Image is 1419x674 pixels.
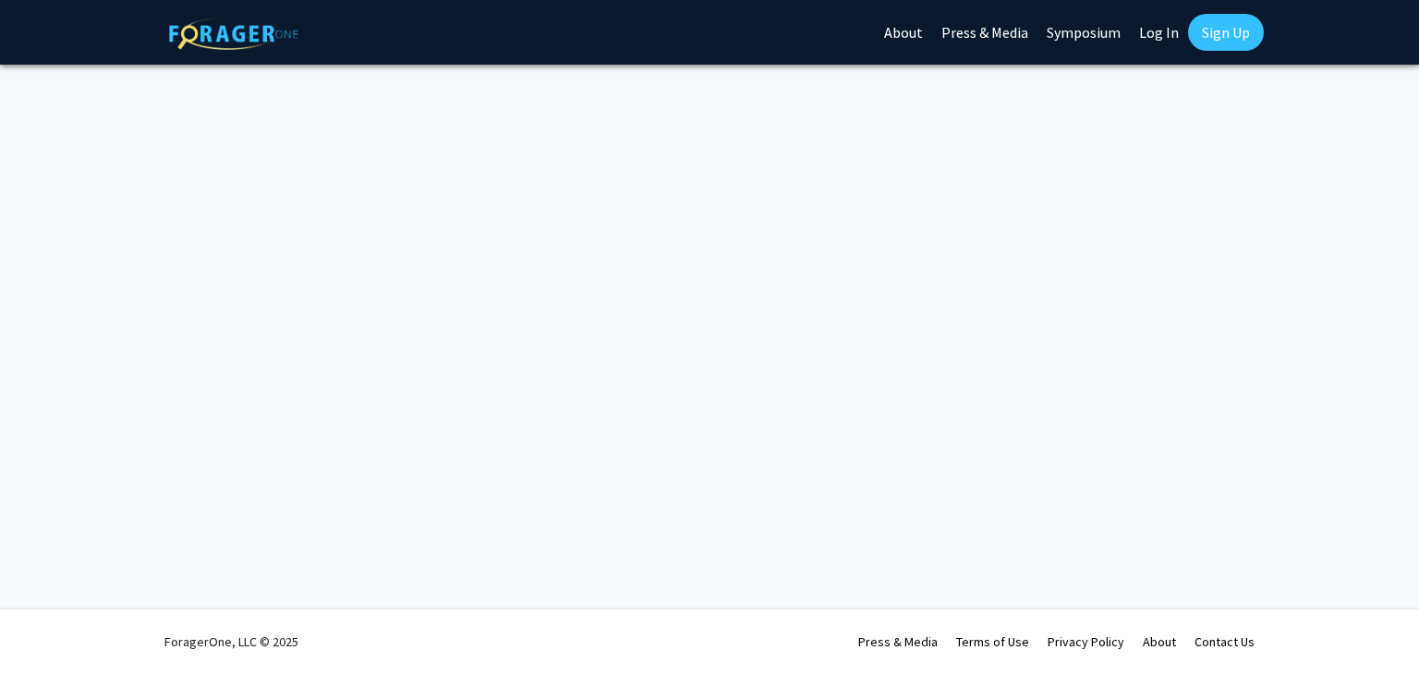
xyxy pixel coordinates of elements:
[164,609,298,674] div: ForagerOne, LLC © 2025
[1048,633,1124,650] a: Privacy Policy
[1188,14,1264,51] a: Sign Up
[1143,633,1176,650] a: About
[169,18,298,50] img: ForagerOne Logo
[1195,633,1255,650] a: Contact Us
[956,633,1029,650] a: Terms of Use
[858,633,938,650] a: Press & Media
